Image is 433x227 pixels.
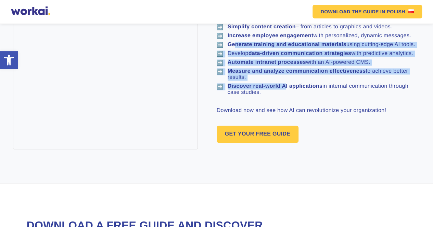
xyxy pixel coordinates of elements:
[217,83,224,90] span: ➡️
[228,83,322,89] strong: Discover real-world AI applications
[217,83,420,96] li: in internal communication through case studies.
[217,33,420,39] li: with personalized, dynamic messages.
[217,42,420,48] li: using cutting-edge AI tools.
[248,51,351,56] strong: data-driven communication strategies
[217,59,224,66] span: ➡️
[217,126,299,143] a: GET YOUR FREE GUIDE
[217,51,224,57] span: ➡️
[217,51,420,57] li: Develop with predictive analytics.
[217,24,224,31] span: ➡️
[217,68,420,81] li: to achieve better results.
[408,9,414,13] img: US flag
[217,42,224,48] span: ➡️
[108,70,140,76] a: Privacy Policy
[313,5,422,18] a: DOWNLOAD THE GUIDEIN POLISHUS flag
[228,68,366,74] strong: Measure and analyze communication effectiveness
[228,24,296,30] strong: Simplify content creation
[67,70,99,76] a: Terms of Use
[217,33,224,40] span: ➡️
[2,114,6,119] input: email messages*
[217,24,420,30] li: – from articles to graphics and videos.
[9,113,48,120] p: email messages
[217,59,420,66] li: with an AI-powered CMS.
[228,42,346,47] strong: Generate training and educational materials
[321,9,379,14] em: DOWNLOAD THE GUIDE
[228,33,314,39] strong: Increase employee engagement
[217,107,420,115] p: Download now and see how AI can revolutionize your organization!
[217,68,224,75] span: ➡️
[228,59,306,65] strong: Automate intranet processes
